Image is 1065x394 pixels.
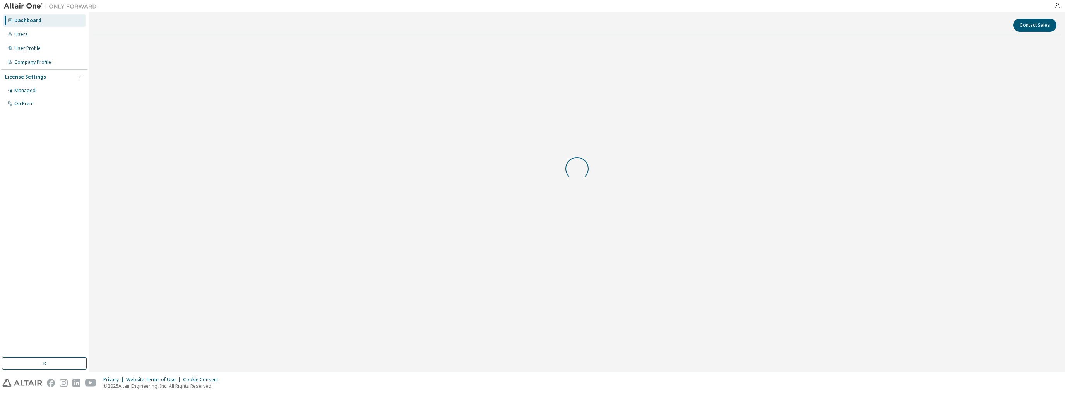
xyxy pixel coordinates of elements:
[72,379,80,387] img: linkedin.svg
[47,379,55,387] img: facebook.svg
[14,45,41,51] div: User Profile
[4,2,101,10] img: Altair One
[85,379,96,387] img: youtube.svg
[183,377,223,383] div: Cookie Consent
[14,31,28,38] div: Users
[103,377,126,383] div: Privacy
[14,17,41,24] div: Dashboard
[103,383,223,389] p: © 2025 Altair Engineering, Inc. All Rights Reserved.
[126,377,183,383] div: Website Terms of Use
[60,379,68,387] img: instagram.svg
[5,74,46,80] div: License Settings
[14,59,51,65] div: Company Profile
[14,101,34,107] div: On Prem
[1013,19,1056,32] button: Contact Sales
[2,379,42,387] img: altair_logo.svg
[14,87,36,94] div: Managed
